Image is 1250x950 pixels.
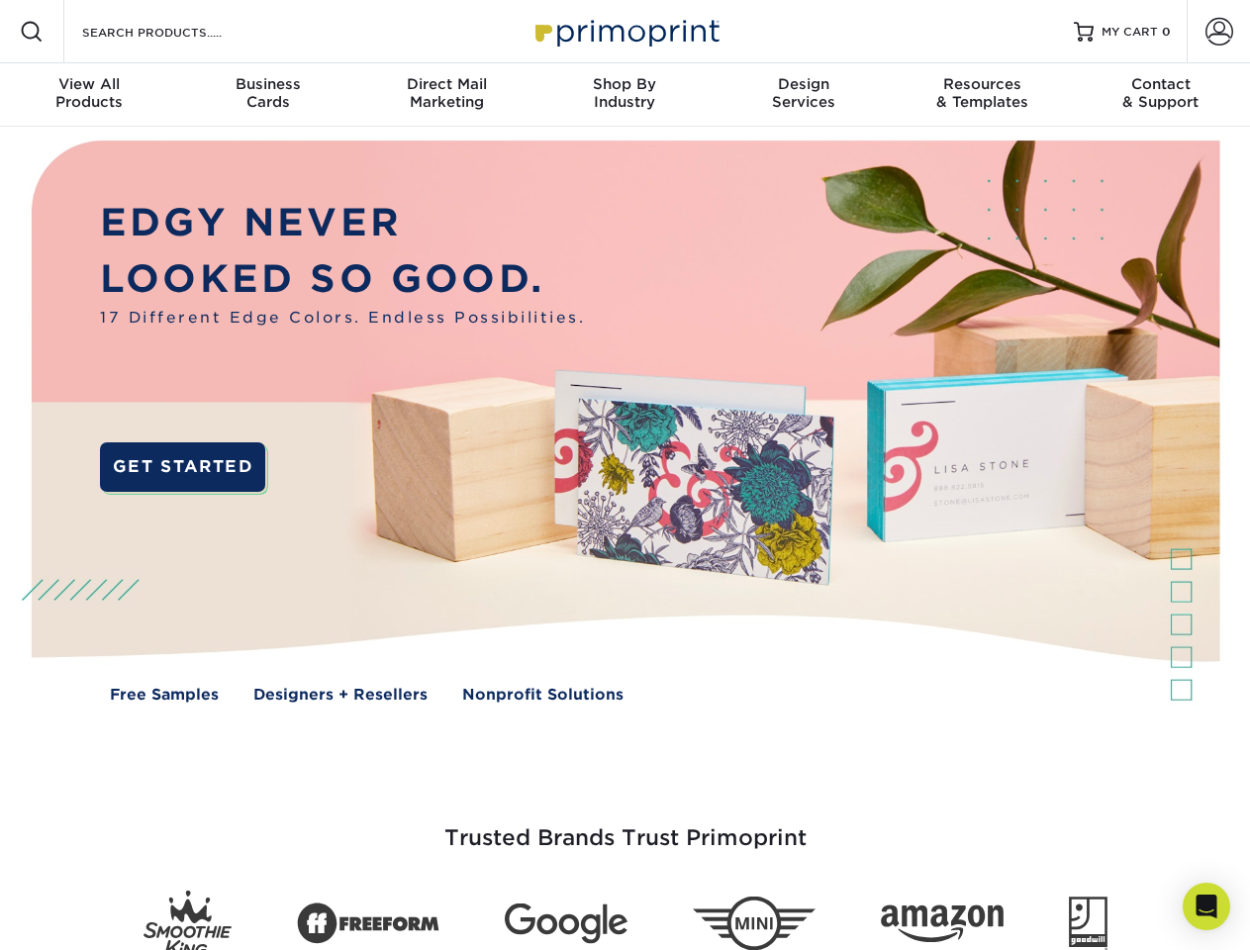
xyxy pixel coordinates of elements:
a: Direct MailMarketing [357,63,535,127]
input: SEARCH PRODUCTS..... [80,20,273,44]
a: Designers + Resellers [253,684,428,707]
a: Shop ByIndustry [535,63,714,127]
div: Services [715,75,893,111]
span: Business [178,75,356,93]
span: Design [715,75,893,93]
img: Amazon [881,905,1004,943]
h3: Trusted Brands Trust Primoprint [47,778,1204,875]
a: Free Samples [110,684,219,707]
img: Goodwill [1069,897,1107,950]
div: Cards [178,75,356,111]
img: Primoprint [527,10,724,52]
div: Open Intercom Messenger [1183,883,1230,930]
div: & Templates [893,75,1071,111]
iframe: Google Customer Reviews [5,890,168,943]
span: 0 [1162,25,1171,39]
p: LOOKED SO GOOD. [100,251,585,308]
a: GET STARTED [100,442,265,492]
span: Resources [893,75,1071,93]
a: Contact& Support [1072,63,1250,127]
span: Direct Mail [357,75,535,93]
a: Nonprofit Solutions [462,684,624,707]
p: EDGY NEVER [100,195,585,251]
div: Marketing [357,75,535,111]
span: 17 Different Edge Colors. Endless Possibilities. [100,307,585,330]
a: BusinessCards [178,63,356,127]
a: DesignServices [715,63,893,127]
span: Contact [1072,75,1250,93]
span: Shop By [535,75,714,93]
img: Google [505,903,627,944]
div: Industry [535,75,714,111]
div: & Support [1072,75,1250,111]
span: MY CART [1102,24,1158,41]
a: Resources& Templates [893,63,1071,127]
